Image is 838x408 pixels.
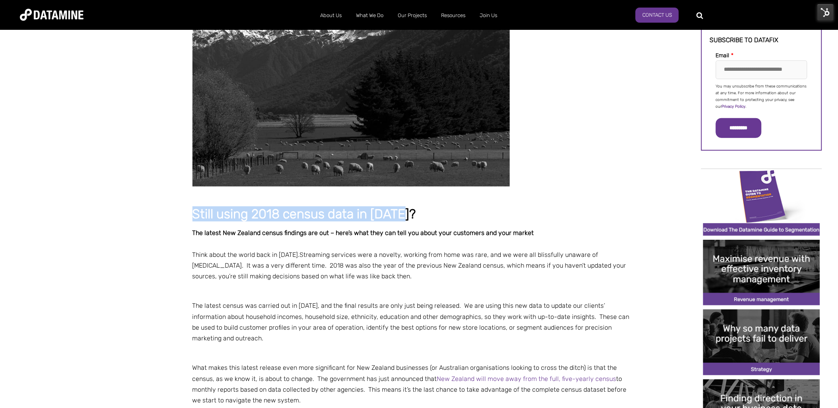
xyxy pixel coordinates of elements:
a: About Us [313,5,349,26]
a: Privacy Policy [722,104,746,109]
a: Contact Us [636,8,679,23]
span: Email [716,52,729,59]
a: New Zealand will move away from the full, five-yearly census [437,375,616,383]
img: why so many data projects fail to deliver [703,309,820,375]
span: Streaming services were a novelty, working from home was rare, and we were all blissfully unaware... [192,251,626,280]
img: 20250408 Maximise revenue with effective inventory management-1 [703,240,820,305]
a: Resources [434,5,472,26]
img: HubSpot Tools Menu Toggle [817,4,834,21]
span: . [410,272,412,280]
img: Datamine [20,9,84,21]
a: What We Do [349,5,391,26]
span: . These can be used to build customer profiles in your area of operation, identify the best optio... [192,313,630,342]
img: Datamine Guide to Customer Segmentation thumbnail-2 [703,170,820,235]
span: Think about the world back in [DATE]. [192,251,300,258]
h3: Subscribe to datafix [710,37,813,44]
p: You may unsubscribe from these communications at any time. For more information about our commitm... [716,83,807,110]
span: The latest census was carried out in [DATE], and the final results are only just being released. ... [192,302,605,320]
span: Still using 2018 census data in [DATE]? [192,206,416,221]
a: Our Projects [391,5,434,26]
strong: The latest New Zealand census findings are out – here’s what they can tell you about your custome... [192,229,534,237]
span: What makes this latest release even more significant for New Zealand businesses (or Australian or... [192,364,627,404]
a: Join Us [472,5,504,26]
